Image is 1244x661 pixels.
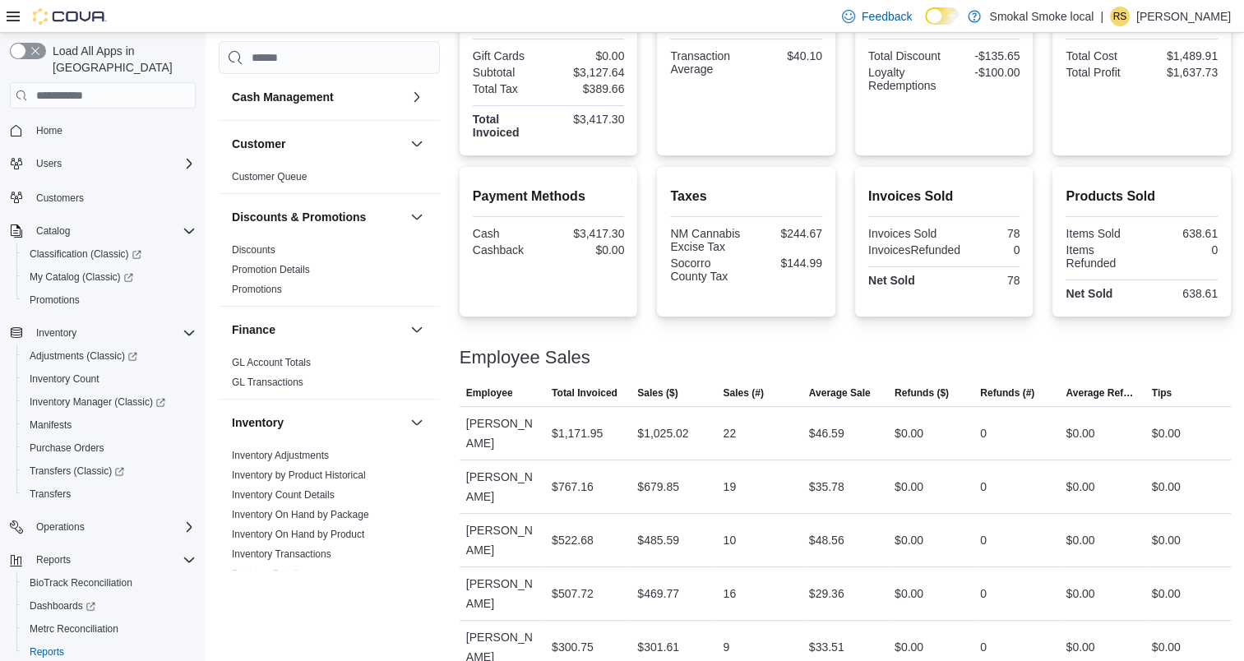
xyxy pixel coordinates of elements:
button: Customer [407,134,427,154]
div: $0.00 [1152,477,1181,497]
a: Inventory Transactions [232,548,331,560]
div: $0.00 [895,530,923,550]
div: Loyalty Redemptions [868,66,941,92]
div: 22 [723,423,736,443]
button: Purchase Orders [16,437,202,460]
div: [PERSON_NAME] [460,567,545,620]
span: Refunds (#) [980,386,1034,400]
a: Inventory Count [23,369,106,389]
div: $0.00 [1066,477,1094,497]
div: $679.85 [637,477,679,497]
span: Refunds ($) [895,386,949,400]
button: Discounts & Promotions [407,207,427,227]
a: Classification (Classic) [16,243,202,266]
div: Total Cost [1066,49,1138,62]
div: $469.77 [637,584,679,603]
div: $1,637.73 [1145,66,1218,79]
div: $301.61 [637,637,679,657]
div: $0.00 [895,477,923,497]
strong: Net Sold [868,274,915,287]
h2: Products Sold [1066,187,1218,206]
a: Inventory Manager (Classic) [16,391,202,414]
img: Cova [33,8,107,25]
a: Classification (Classic) [23,244,148,264]
div: $0.00 [1066,423,1094,443]
div: Items Sold [1066,227,1138,240]
div: Gift Cards [473,49,545,62]
span: Inventory by Product Historical [232,469,366,482]
h3: Inventory [232,414,284,431]
p: Smokal Smoke local [989,7,1094,26]
span: Inventory Adjustments [232,449,329,462]
span: Customers [36,192,84,205]
div: 638.61 [1145,287,1218,300]
button: Home [3,118,202,142]
span: Inventory Count [23,369,196,389]
a: Discounts [232,244,275,256]
h2: Taxes [670,187,822,206]
div: $522.68 [552,530,594,550]
div: 19 [723,477,736,497]
div: [PERSON_NAME] [460,514,545,566]
a: Inventory Count Details [232,489,335,501]
div: Finance [219,353,440,399]
a: Inventory Adjustments [232,450,329,461]
span: Sales ($) [637,386,677,400]
a: Purchase Orders [23,438,111,458]
div: $485.59 [637,530,679,550]
div: 0 [1145,243,1218,257]
div: $0.00 [1152,530,1181,550]
button: Catalog [3,220,202,243]
span: Dashboards [30,599,95,612]
div: $0.00 [1152,423,1181,443]
span: GL Account Totals [232,356,311,369]
div: $48.56 [809,530,844,550]
span: Discounts [232,243,275,257]
button: Finance [407,320,427,340]
button: Inventory [407,413,427,432]
input: Dark Mode [925,7,960,25]
div: $0.00 [1066,637,1094,657]
button: Customer [232,136,404,152]
button: Promotions [16,289,202,312]
div: 10 [723,530,736,550]
a: Metrc Reconciliation [23,619,125,639]
div: $3,417.30 [552,113,624,126]
span: Reports [30,645,64,659]
button: Inventory [3,321,202,344]
span: Transfers [30,488,71,501]
div: Socorro County Tax [670,257,742,283]
div: $0.00 [895,423,923,443]
span: Purchase Orders [30,441,104,455]
a: Promotions [232,284,282,295]
div: $1,171.95 [552,423,603,443]
span: Inventory [36,326,76,340]
button: Reports [30,550,77,570]
a: Transfers (Classic) [23,461,131,481]
div: 0 [980,584,987,603]
div: Total Tax [473,82,545,95]
div: $0.00 [895,584,923,603]
div: $0.00 [1152,637,1181,657]
a: Dashboards [23,596,102,616]
div: $244.67 [750,227,822,240]
div: $3,127.64 [552,66,624,79]
div: 0 [967,243,1020,257]
span: Operations [30,517,196,537]
span: Tips [1152,386,1172,400]
span: Customer Queue [232,170,307,183]
div: NM Cannabis Excise Tax [670,227,742,253]
span: Customers [30,187,196,207]
span: Transfers [23,484,196,504]
span: Promotions [30,294,80,307]
div: 0 [980,477,987,497]
strong: Total Invoiced [473,113,520,139]
span: Inventory On Hand by Package [232,508,369,521]
div: $3,417.30 [552,227,624,240]
div: [PERSON_NAME] [460,407,545,460]
a: Customer Queue [232,171,307,183]
button: Inventory Count [16,367,202,391]
a: Customers [30,188,90,208]
span: Catalog [30,221,196,241]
